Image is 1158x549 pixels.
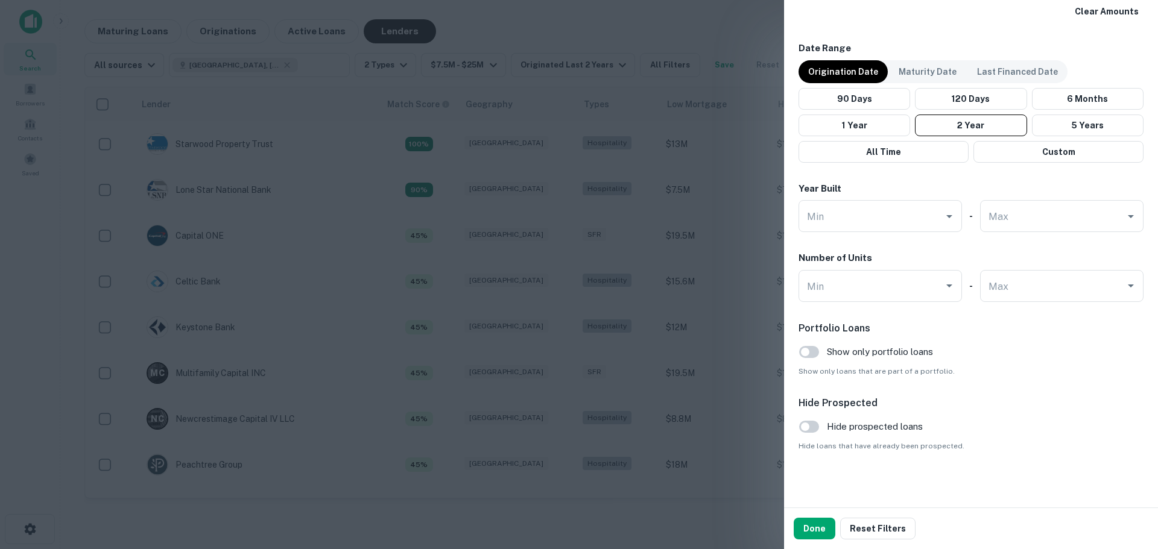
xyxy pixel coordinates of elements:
[799,88,910,110] button: 90 Days
[808,65,878,78] p: Origination Date
[1098,453,1158,510] iframe: Chat Widget
[799,42,1144,55] h6: Date Range
[915,115,1027,136] button: 2 Year
[1070,1,1144,22] button: Clear Amounts
[977,65,1058,78] p: Last Financed Date
[827,419,923,434] span: Hide prospected loans
[827,345,933,359] span: Show only portfolio loans
[1032,115,1144,136] button: 5 Years
[1032,88,1144,110] button: 6 Months
[1122,277,1139,294] button: Open
[969,209,973,223] h6: -
[969,279,973,293] h6: -
[799,321,1144,336] h6: Portfolio Loans
[799,366,1144,377] span: Show only loans that are part of a portfolio.
[799,141,969,163] button: All Time
[973,141,1144,163] button: Custom
[794,518,835,539] button: Done
[915,88,1027,110] button: 120 Days
[899,65,957,78] p: Maturity Date
[799,441,1144,451] span: Hide loans that have already been prospected.
[941,208,958,225] button: Open
[941,277,958,294] button: Open
[1122,208,1139,225] button: Open
[799,182,841,196] h6: Year Built
[799,396,1144,410] h6: Hide Prospected
[840,518,916,539] button: Reset Filters
[799,115,910,136] button: 1 Year
[799,251,872,265] h6: Number of Units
